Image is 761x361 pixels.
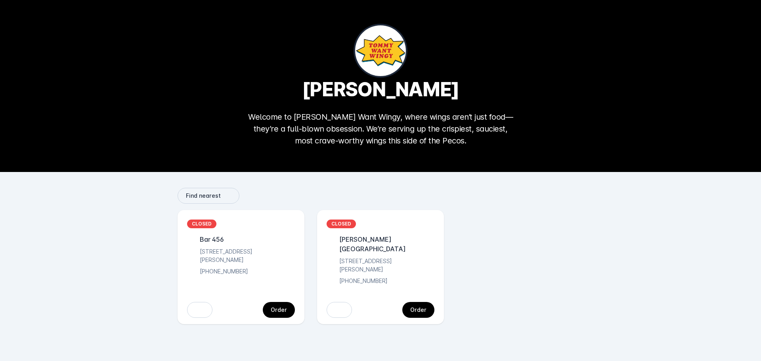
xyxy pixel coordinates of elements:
[197,247,295,264] div: [STREET_ADDRESS][PERSON_NAME]
[187,220,216,228] div: CLOSED
[197,235,224,244] div: Bar 456
[197,267,248,277] div: [PHONE_NUMBER]
[336,235,434,254] div: [PERSON_NAME][GEOGRAPHIC_DATA]
[271,307,287,313] div: Order
[263,302,295,318] button: continue
[402,302,434,318] button: continue
[327,220,356,228] div: CLOSED
[336,277,388,286] div: [PHONE_NUMBER]
[410,307,426,313] div: Order
[186,193,221,199] span: Find nearest
[336,257,434,273] div: [STREET_ADDRESS][PERSON_NAME]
